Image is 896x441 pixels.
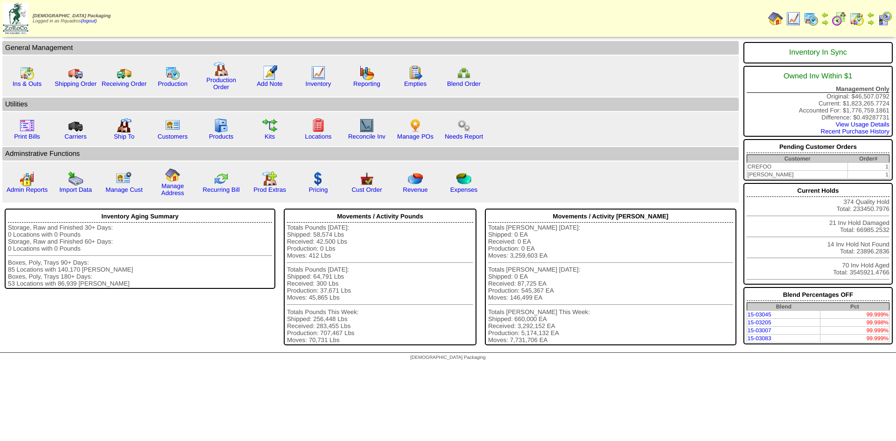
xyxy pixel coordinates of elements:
[68,118,83,133] img: truck3.gif
[262,118,277,133] img: workflow.gif
[408,171,423,186] img: pie_chart.png
[158,133,188,140] a: Customers
[2,147,739,161] td: Adminstrative Functions
[257,80,283,87] a: Add Note
[848,155,889,163] th: Order#
[165,65,180,80] img: calendarprod.gif
[165,168,180,182] img: home.gif
[832,11,847,26] img: calendarblend.gif
[748,311,771,318] a: 15-03045
[265,133,275,140] a: Kits
[253,186,286,193] a: Prod Extras
[820,319,889,327] td: 99.998%
[117,65,132,80] img: truck2.gif
[68,65,83,80] img: truck.gif
[821,11,829,19] img: arrowleft.gif
[410,355,485,360] span: [DEMOGRAPHIC_DATA] Packaging
[114,133,134,140] a: Ship To
[848,171,889,179] td: 1
[81,19,97,24] a: (logout)
[2,41,739,55] td: General Management
[359,65,374,80] img: graph.gif
[748,327,771,334] a: 15-03007
[158,80,188,87] a: Production
[351,186,382,193] a: Cust Order
[105,186,142,193] a: Manage Cust
[450,186,478,193] a: Expenses
[311,65,326,80] img: line_graph.gif
[488,210,733,223] div: Movements / Activity [PERSON_NAME]
[14,133,40,140] a: Print Bills
[456,171,471,186] img: pie_chart2.png
[408,118,423,133] img: po.png
[848,163,889,171] td: 1
[747,141,889,153] div: Pending Customer Orders
[13,80,42,87] a: Ins & Outs
[748,335,771,342] a: 15-03083
[161,182,184,196] a: Manage Address
[348,133,385,140] a: Reconcile Inv
[743,183,893,285] div: 374 Quality Hold Total: 233450.7976 21 Inv Hold Damaged Total: 66985.2532 14 Inv Hold Not Found T...
[404,80,427,87] a: Empties
[447,80,481,87] a: Blend Order
[743,66,893,137] div: Original: $46,507.0792 Current: $1,823,265.7724 Accounted For: $1,776,759.1861 Difference: $0.492...
[804,11,819,26] img: calendarprod.gif
[456,118,471,133] img: workflow.png
[8,210,272,223] div: Inventory Aging Summary
[309,186,328,193] a: Pricing
[68,171,83,186] img: import.gif
[747,163,847,171] td: CREFOO
[209,133,234,140] a: Products
[20,171,35,186] img: graph2.png
[456,65,471,80] img: network.png
[836,121,889,128] a: View Usage Details
[353,80,380,87] a: Reporting
[262,65,277,80] img: orders.gif
[867,11,875,19] img: arrowleft.gif
[488,224,733,343] div: Totals [PERSON_NAME] [DATE]: Shipped: 0 EA Received: 0 EA Production: 0 EA Moves: 3,259,603 EA To...
[748,319,771,326] a: 15-03205
[305,133,331,140] a: Locations
[747,44,889,62] div: Inventory In Sync
[2,98,739,111] td: Utilities
[311,118,326,133] img: locations.gif
[747,289,889,301] div: Blend Percentages OFF
[3,3,28,34] img: zoroco-logo-small.webp
[7,186,48,193] a: Admin Reports
[306,80,331,87] a: Inventory
[359,118,374,133] img: line_graph2.gif
[214,62,229,77] img: factory.gif
[820,311,889,319] td: 99.999%
[445,133,483,140] a: Needs Report
[820,335,889,343] td: 99.999%
[165,118,180,133] img: customers.gif
[747,155,847,163] th: Customer
[20,118,35,133] img: invoice2.gif
[821,128,889,135] a: Recent Purchase History
[117,118,132,133] img: factory2.gif
[359,171,374,186] img: cust_order.png
[768,11,783,26] img: home.gif
[262,171,277,186] img: prodextras.gif
[8,224,272,287] div: Storage, Raw and Finished 30+ Days: 0 Locations with 0 Pounds Storage, Raw and Finished 60+ Days:...
[747,68,889,85] div: Owned Inv Within $1
[59,186,92,193] a: Import Data
[102,80,147,87] a: Receiving Order
[821,19,829,26] img: arrowright.gif
[206,77,236,91] a: Production Order
[33,14,111,19] span: [DEMOGRAPHIC_DATA] Packaging
[214,118,229,133] img: cabinet.gif
[747,185,889,197] div: Current Holds
[287,224,473,343] div: Totals Pounds [DATE]: Shipped: 58,574 Lbs Received: 42,500 Lbs Production: 0 Lbs Moves: 412 Lbs T...
[747,303,820,311] th: Blend
[747,85,889,93] div: Management Only
[20,65,35,80] img: calendarinout.gif
[403,186,427,193] a: Revenue
[55,80,97,87] a: Shipping Order
[849,11,864,26] img: calendarinout.gif
[33,14,111,24] span: Logged in as Rquadros
[877,11,892,26] img: calendarcustomer.gif
[287,210,473,223] div: Movements / Activity Pounds
[408,65,423,80] img: workorder.gif
[116,171,133,186] img: managecust.png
